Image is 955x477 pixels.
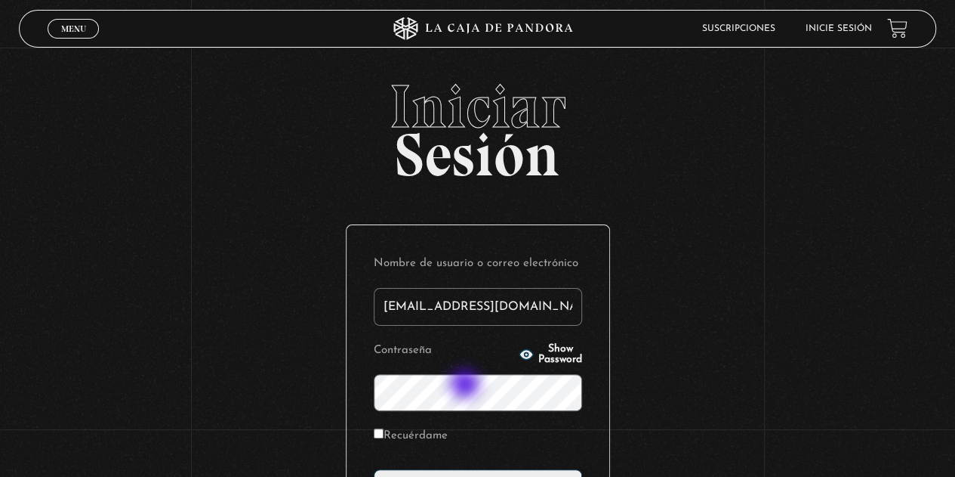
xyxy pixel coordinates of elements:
label: Nombre de usuario o correo electrónico [374,252,582,276]
span: Show Password [538,344,582,365]
span: Menu [61,24,86,33]
label: Contraseña [374,339,515,363]
input: Recuérdame [374,429,384,438]
label: Recuérdame [374,425,448,448]
a: View your shopping cart [887,18,907,39]
a: Suscripciones [702,24,775,33]
button: Show Password [519,344,582,365]
h2: Sesión [19,76,935,173]
span: Iniciar [19,76,935,137]
span: Cerrar [56,36,91,47]
a: Inicie sesión [806,24,872,33]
